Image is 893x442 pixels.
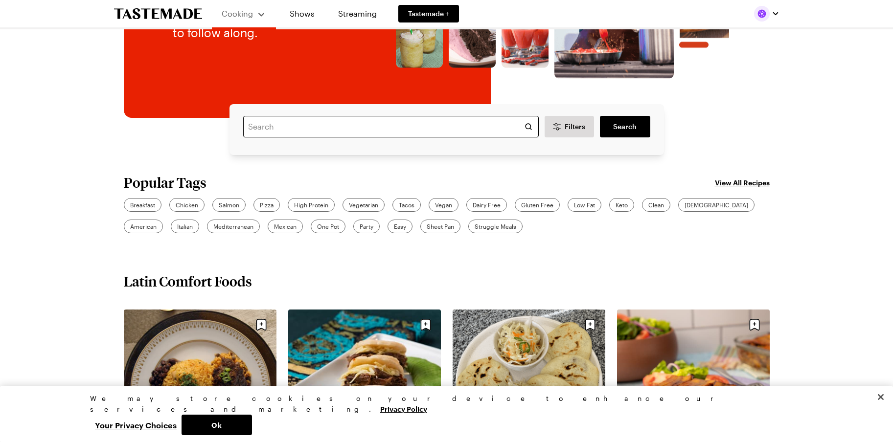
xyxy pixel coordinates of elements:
[124,198,161,212] a: Breakfast
[260,200,274,209] span: Pizza
[399,200,414,209] span: Tacos
[545,116,595,137] button: Desktop filters
[317,222,339,231] span: One Pot
[392,198,421,212] a: Tacos
[466,198,507,212] a: Dairy Free
[171,220,199,233] a: Italian
[468,220,523,233] a: Struggle Meals
[754,6,779,22] button: Profile picture
[394,222,406,231] span: Easy
[521,200,553,209] span: Gluten Free
[124,220,163,233] a: American
[130,200,155,209] span: Breakfast
[90,393,795,435] div: Privacy
[207,220,260,233] a: Mediterranean
[353,220,380,233] a: Party
[870,386,892,408] button: Close
[169,198,205,212] a: Chicken
[90,415,182,435] button: Your Privacy Choices
[124,175,206,190] h2: Popular Tags
[568,198,601,212] a: Low Fat
[416,315,435,334] button: Save recipe
[754,6,770,22] img: Profile picture
[435,200,452,209] span: Vegan
[420,220,460,233] a: Sheet Pan
[130,222,157,231] span: American
[475,222,516,231] span: Struggle Meals
[114,8,202,20] a: To Tastemade Home Page
[609,198,634,212] a: Keto
[182,415,252,435] button: Ok
[600,116,650,137] a: filters
[213,222,253,231] span: Mediterranean
[360,222,373,231] span: Party
[176,200,198,209] span: Chicken
[427,222,454,231] span: Sheet Pan
[642,198,670,212] a: Clean
[429,198,458,212] a: Vegan
[252,315,271,334] button: Save recipe
[212,198,246,212] a: Salmon
[177,222,193,231] span: Italian
[648,200,664,209] span: Clean
[222,9,253,18] span: Cooking
[613,122,637,132] span: Search
[388,220,412,233] a: Easy
[678,198,755,212] a: [DEMOGRAPHIC_DATA]
[565,122,585,132] span: Filters
[473,200,501,209] span: Dairy Free
[253,198,280,212] a: Pizza
[274,222,297,231] span: Mexican
[124,272,252,290] h2: Latin Comfort Foods
[715,177,770,188] a: View All Recipes
[343,198,385,212] a: Vegetarian
[311,220,345,233] a: One Pot
[745,315,764,334] button: Save recipe
[219,200,239,209] span: Salmon
[90,393,795,415] div: We may store cookies on your device to enhance our services and marketing.
[349,200,378,209] span: Vegetarian
[616,200,628,209] span: Keto
[398,5,459,22] a: Tastemade +
[581,315,599,334] button: Save recipe
[515,198,560,212] a: Gluten Free
[222,4,266,23] button: Cooking
[268,220,303,233] a: Mexican
[574,200,595,209] span: Low Fat
[380,404,427,413] a: More information about your privacy, opens in a new tab
[685,200,748,209] span: [DEMOGRAPHIC_DATA]
[288,198,335,212] a: High Protein
[408,9,449,19] span: Tastemade +
[294,200,328,209] span: High Protein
